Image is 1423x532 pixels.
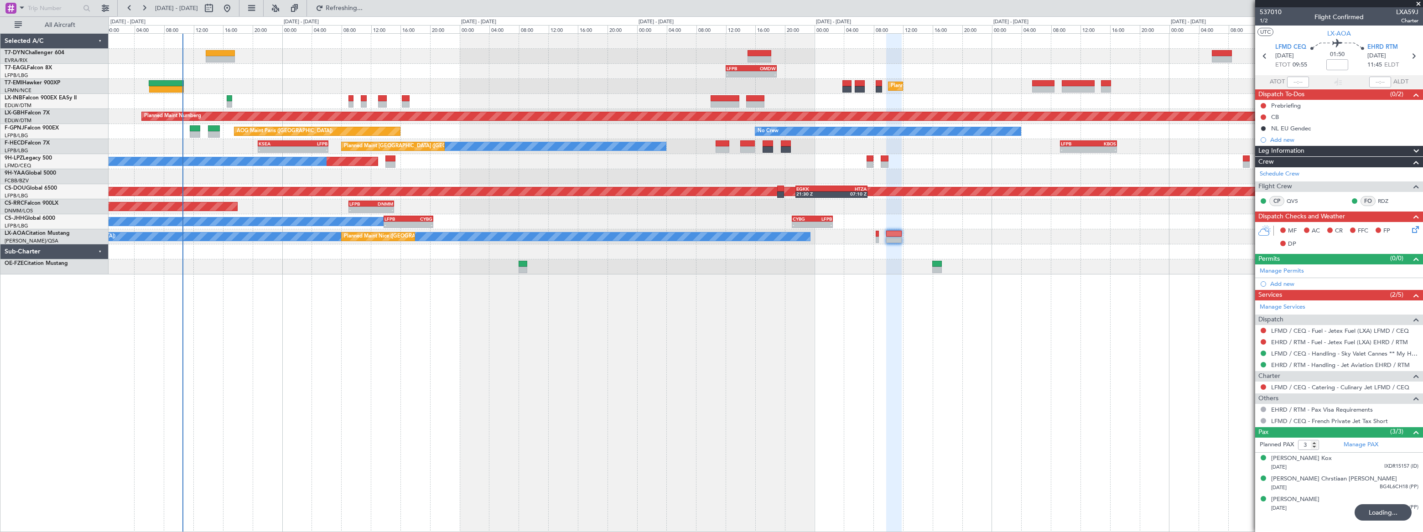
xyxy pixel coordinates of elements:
span: Services [1258,290,1282,300]
div: LFPB [349,201,371,207]
a: F-HECDFalcon 7X [5,140,50,146]
div: Prebriefing [1271,102,1301,109]
div: - [384,222,408,227]
a: EDLW/DTM [5,117,31,124]
div: 07:10 Z [831,191,867,196]
span: (3/3) [1390,427,1403,436]
span: 01:50 [1330,50,1345,59]
div: 00:00 [637,25,667,33]
a: F-GPNJFalcon 900EX [5,125,59,131]
div: FO [1361,196,1376,206]
span: BG4L6CH18 (PP) [1380,483,1418,491]
div: - [293,147,327,152]
a: LX-GBHFalcon 7X [5,110,50,116]
span: T7-EMI [5,80,22,86]
div: KBOS [1088,141,1116,146]
span: CS-RRC [5,201,24,206]
a: LFPB/LBG [5,147,28,154]
span: [DATE] [1271,484,1287,491]
div: 04:00 [312,25,342,33]
a: LFPB/LBG [5,192,28,199]
div: 12:00 [549,25,578,33]
span: DP [1288,240,1296,249]
a: LX-AOACitation Mustang [5,231,70,236]
div: - [349,207,371,212]
a: CS-DOUGlobal 6500 [5,186,57,191]
div: 12:00 [903,25,933,33]
input: Trip Number [28,1,80,15]
div: - [793,222,812,227]
span: CS-DOU [5,186,26,191]
span: LX-AOA [5,231,26,236]
a: LFPB/LBG [5,132,28,139]
span: LX-INB [5,95,22,101]
div: CB [1271,113,1279,121]
span: ELDT [1384,61,1399,70]
span: T7-EAGL [5,65,27,71]
div: CYBG [793,216,812,222]
a: [PERSON_NAME]/QSA [5,238,58,244]
div: KSEA [259,141,293,146]
div: 00:00 [105,25,135,33]
div: 20:00 [253,25,282,33]
a: Manage PAX [1344,440,1378,449]
div: HTZA [831,186,867,191]
div: Planned Maint [GEOGRAPHIC_DATA] [891,79,978,93]
span: OE-FZE [5,261,24,266]
a: DNMM/LOS [5,207,33,214]
span: LX-AOA [1327,29,1351,38]
div: [DATE] - [DATE] [639,18,674,26]
span: (0/2) [1390,89,1403,99]
div: 04:00 [135,25,164,33]
div: Planned Maint [GEOGRAPHIC_DATA] ([GEOGRAPHIC_DATA]) [344,139,488,153]
a: EVRA/RIX [5,57,27,64]
span: 9H-LPZ [5,155,23,161]
div: [DATE] - [DATE] [284,18,319,26]
div: - [1061,147,1088,152]
div: - [371,207,393,212]
span: (2/5) [1390,290,1403,300]
div: 16:00 [223,25,253,33]
a: T7-DYNChallenger 604 [5,50,64,56]
div: 16:00 [755,25,785,33]
span: [DATE] - [DATE] [155,4,198,12]
div: 08:00 [1229,25,1258,33]
div: - [1088,147,1116,152]
span: [DATE] [1271,505,1287,511]
div: Planned Maint Nice ([GEOGRAPHIC_DATA]) [344,230,446,243]
span: Charter [1396,17,1418,25]
div: [DATE] - [DATE] [110,18,145,26]
a: FCBB/BZV [5,177,29,184]
button: Refreshing... [312,1,366,15]
span: LX-GBH [5,110,25,116]
div: 12:00 [1080,25,1110,33]
div: 16:00 [400,25,430,33]
div: CYBG [408,216,432,222]
div: 08:00 [696,25,726,33]
div: 04:00 [844,25,874,33]
div: [DATE] - [DATE] [461,18,496,26]
div: [PERSON_NAME] Chrstiaan [PERSON_NAME] [1271,475,1397,484]
div: 20:00 [1140,25,1169,33]
a: LX-INBFalcon 900EX EASy II [5,95,77,101]
a: LFMD/CEQ [5,162,31,169]
span: (0/0) [1390,253,1403,263]
div: 08:00 [342,25,371,33]
span: 11:45 [1367,61,1382,70]
span: EHRD RTM [1367,43,1398,52]
div: CP [1269,196,1284,206]
div: 20:00 [608,25,637,33]
div: OMDW [751,66,776,71]
a: CS-RRCFalcon 900LX [5,201,58,206]
div: AOG Maint Paris ([GEOGRAPHIC_DATA]) [237,124,332,138]
a: EHRD / RTM - Handling - Jet Aviation EHRD / RTM [1271,361,1410,369]
span: MF [1288,227,1297,236]
div: LFPB [812,216,832,222]
div: [PERSON_NAME] [1271,495,1319,504]
div: DNMM [371,201,393,207]
div: LFPB [384,216,408,222]
div: - [259,147,293,152]
span: [DATE] [1367,52,1386,61]
span: 537010 [1260,7,1282,17]
a: LFMD / CEQ - Fuel - Jetex Fuel (LXA) LFMD / CEQ [1271,327,1409,335]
